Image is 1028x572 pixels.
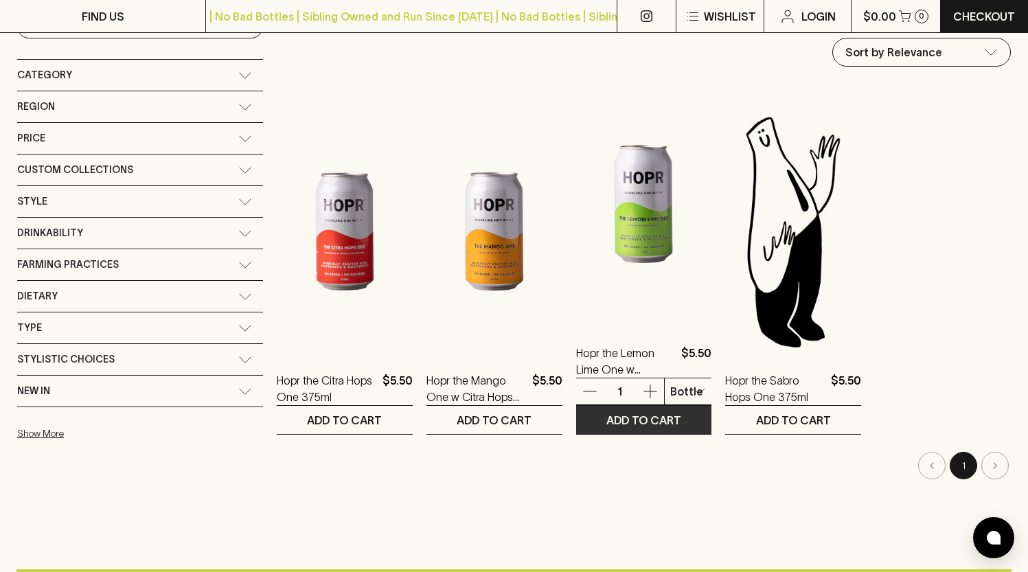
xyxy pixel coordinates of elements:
p: ADD TO CART [756,412,831,428]
span: New In [17,382,50,400]
p: ADD TO CART [606,412,681,428]
p: Login [801,8,836,25]
a: Hopr the Lemon Lime One w Motueka Hops 375ml [576,345,676,378]
a: Hopr the Mango One w Citra Hops 375ml [426,372,527,405]
span: Drinkability [17,225,83,242]
button: ADD TO CART [725,406,861,434]
div: Style [17,186,263,217]
a: Hopr the Sabro Hops One 375ml [725,372,825,405]
span: Category [17,67,72,84]
p: FIND US [82,8,124,25]
span: Dietary [17,288,58,305]
p: $0.00 [863,8,896,25]
div: New In [17,376,263,407]
div: Dietary [17,281,263,312]
p: $5.50 [532,372,562,405]
img: Hopr the Lemon Lime One w Motueka Hops 375ml [576,84,712,324]
span: Type [17,319,42,336]
div: Stylistic Choices [17,344,263,375]
p: ADD TO CART [457,412,532,428]
span: Price [17,130,45,147]
p: Sort by Relevance [845,44,942,60]
div: Region [17,91,263,122]
button: ADD TO CART [277,406,413,434]
span: Farming Practices [17,256,119,273]
div: Drinkability [17,218,263,249]
p: Checkout [953,8,1015,25]
p: 1 [604,384,637,399]
p: ADD TO CART [307,412,382,428]
div: Sort by Relevance [833,38,1010,66]
p: $5.50 [831,372,861,405]
span: Custom Collections [17,161,133,179]
nav: pagination navigation [277,452,1011,479]
div: Bottle [665,378,712,405]
div: Price [17,123,263,154]
button: ADD TO CART [426,406,562,434]
p: $5.50 [681,345,711,378]
img: Blackhearts & Sparrows Man [725,111,861,352]
a: Hopr the Citra Hops One 375ml [277,372,377,405]
img: Hopr the Citra Hops One 375ml [277,111,413,352]
p: $5.50 [382,372,413,405]
p: Wishlist [704,8,756,25]
span: Style [17,193,47,210]
button: page 1 [950,452,977,479]
div: Farming Practices [17,249,263,280]
div: Type [17,312,263,343]
img: bubble-icon [987,531,1001,545]
p: 0 [919,12,924,20]
span: Region [17,98,55,115]
p: Bottle [670,383,703,400]
div: Custom Collections [17,155,263,185]
button: Show More [17,420,197,448]
img: Hopr the Mango One w Citra Hops 375ml [426,111,562,352]
span: Stylistic Choices [17,351,115,368]
div: Category [17,60,263,91]
button: ADD TO CART [576,406,712,434]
